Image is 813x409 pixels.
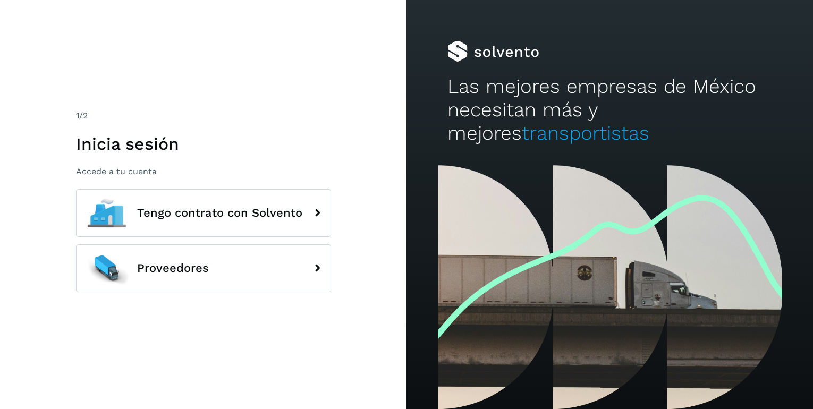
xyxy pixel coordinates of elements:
[76,134,331,154] h1: Inicia sesión
[447,75,773,146] h2: Las mejores empresas de México necesitan más y mejores
[76,110,79,121] span: 1
[137,207,302,219] span: Tengo contrato con Solvento
[76,109,331,122] div: /2
[137,262,209,275] span: Proveedores
[76,244,331,292] button: Proveedores
[76,166,331,176] p: Accede a tu cuenta
[522,122,649,144] span: transportistas
[76,189,331,237] button: Tengo contrato con Solvento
